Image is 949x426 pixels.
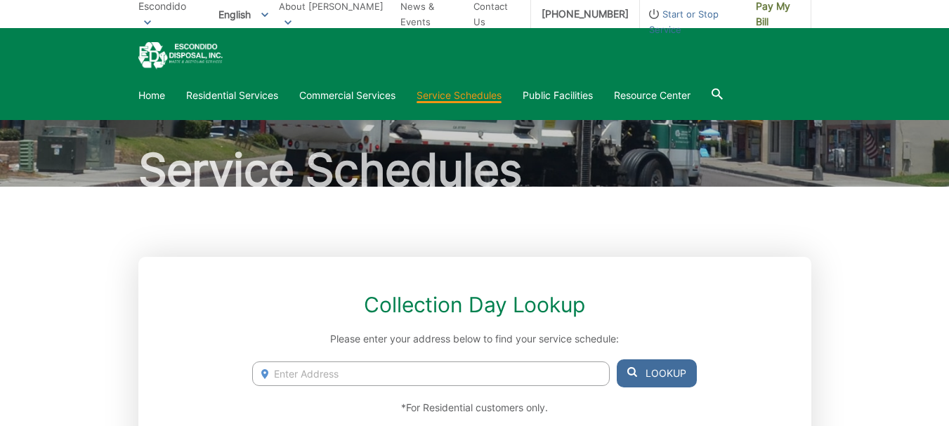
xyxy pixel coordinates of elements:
span: English [208,3,279,26]
h2: Collection Day Lookup [252,292,696,317]
a: EDCD logo. Return to the homepage. [138,42,223,69]
a: Commercial Services [299,88,395,103]
a: Residential Services [186,88,278,103]
a: Service Schedules [417,88,502,103]
a: Public Facilities [523,88,593,103]
p: Please enter your address below to find your service schedule: [252,331,696,347]
input: Enter Address [252,361,609,386]
button: Lookup [617,359,697,387]
p: *For Residential customers only. [252,400,696,415]
a: Resource Center [614,88,691,103]
a: Home [138,88,165,103]
h1: Service Schedules [138,147,811,192]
